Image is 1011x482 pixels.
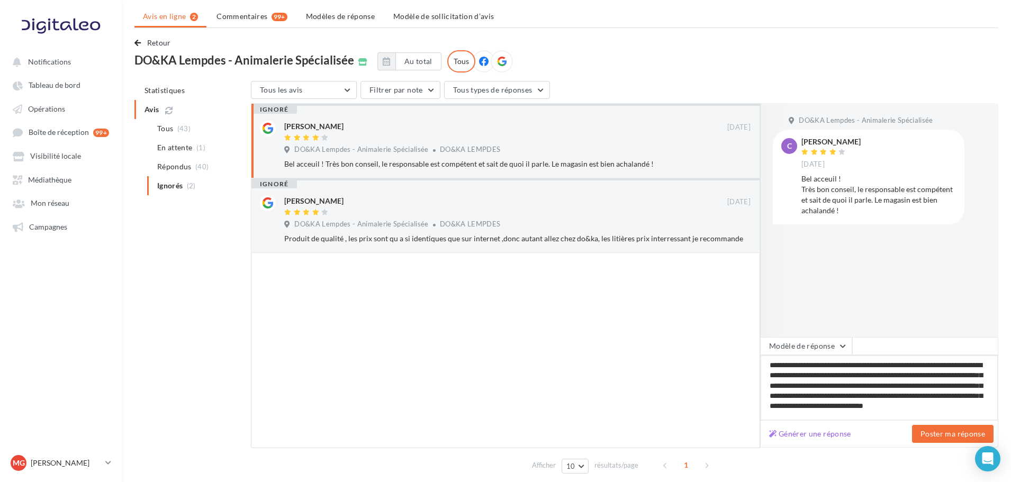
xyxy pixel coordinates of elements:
[157,161,192,172] span: Répondus
[6,99,115,118] a: Opérations
[6,75,115,94] a: Tableau de bord
[134,37,175,49] button: Retour
[444,81,550,99] button: Tous types de réponses
[765,428,855,440] button: Générer une réponse
[562,459,589,474] button: 10
[196,143,205,152] span: (1)
[440,220,500,228] span: DO&KA LEMPDES
[157,123,173,134] span: Tous
[251,105,297,114] div: ignoré
[31,199,69,208] span: Mon réseau
[260,85,303,94] span: Tous les avis
[8,453,113,473] a: MG [PERSON_NAME]
[294,220,428,229] span: DO&KA Lempdes - Animalerie Spécialisée
[377,52,441,70] button: Au total
[13,458,25,468] span: MG
[30,152,81,161] span: Visibilité locale
[294,145,428,154] span: DO&KA Lempdes - Animalerie Spécialisée
[145,86,185,95] span: Statistiques
[284,121,344,132] div: [PERSON_NAME]
[284,196,344,206] div: [PERSON_NAME]
[440,145,500,153] span: DO&KA LEMPDES
[393,12,494,21] span: Modèle de sollicitation d’avis
[306,12,375,21] span: Modèles de réponse
[678,457,694,474] span: 1
[28,104,65,113] span: Opérations
[801,160,825,169] span: [DATE]
[195,162,209,171] span: (40)
[284,233,751,244] div: Produit de qualité , les prix sont qu a si identiques que sur internet ,donc autant allez chez do...
[760,337,852,355] button: Modèle de réponse
[29,222,67,231] span: Campagnes
[6,193,115,212] a: Mon réseau
[453,85,532,94] span: Tous types de réponses
[31,458,101,468] p: [PERSON_NAME]
[216,11,267,22] span: Commentaires
[6,122,115,142] a: Boîte de réception 99+
[594,460,638,470] span: résultats/page
[28,175,71,184] span: Médiathèque
[532,460,556,470] span: Afficher
[177,124,191,133] span: (43)
[6,146,115,165] a: Visibilité locale
[272,13,287,21] div: 99+
[801,138,861,145] div: [PERSON_NAME]
[360,81,440,99] button: Filtrer par note
[787,141,792,151] span: C
[157,142,193,153] span: En attente
[6,52,111,71] button: Notifications
[6,217,115,236] a: Campagnes
[566,462,575,470] span: 10
[147,38,171,47] span: Retour
[29,81,80,90] span: Tableau de bord
[799,116,933,125] span: DO&KA Lempdes - Animalerie Spécialisée
[727,123,751,132] span: [DATE]
[93,129,109,137] div: 99+
[395,52,441,70] button: Au total
[29,128,89,137] span: Boîte de réception
[801,174,956,216] div: Bel acceuil ! Très bon conseil, le responsable est compétent et sait de quoi il parle. Le magasin...
[912,425,994,443] button: Poster ma réponse
[284,159,751,169] div: Bel acceuil ! Très bon conseil, le responsable est compétent et sait de quoi il parle. Le magasin...
[6,170,115,189] a: Médiathèque
[727,197,751,207] span: [DATE]
[251,81,357,99] button: Tous les avis
[975,446,1000,471] div: Open Intercom Messenger
[251,180,297,188] div: ignoré
[447,50,475,72] div: Tous
[28,57,71,66] span: Notifications
[134,54,354,66] span: DO&KA Lempdes - Animalerie Spécialisée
